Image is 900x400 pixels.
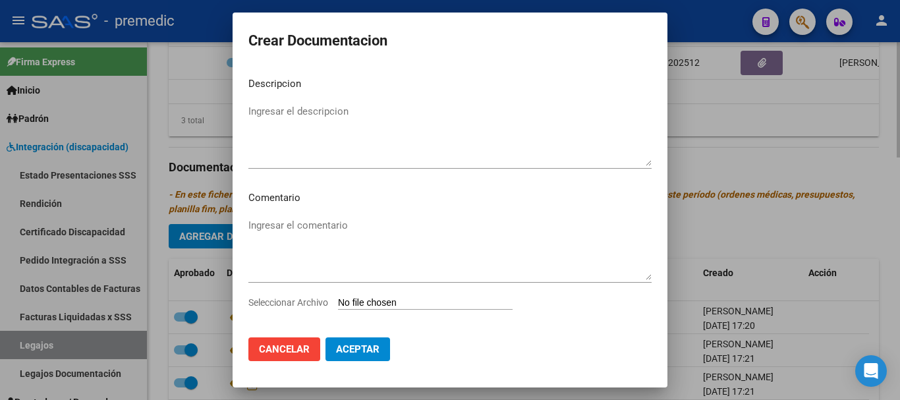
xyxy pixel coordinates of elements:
p: Comentario [248,190,652,206]
div: Open Intercom Messenger [855,355,887,387]
span: Aceptar [336,343,380,355]
span: Cancelar [259,343,310,355]
button: Cancelar [248,337,320,361]
button: Aceptar [325,337,390,361]
h2: Crear Documentacion [248,28,652,53]
p: Descripcion [248,76,652,92]
span: Seleccionar Archivo [248,297,328,308]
